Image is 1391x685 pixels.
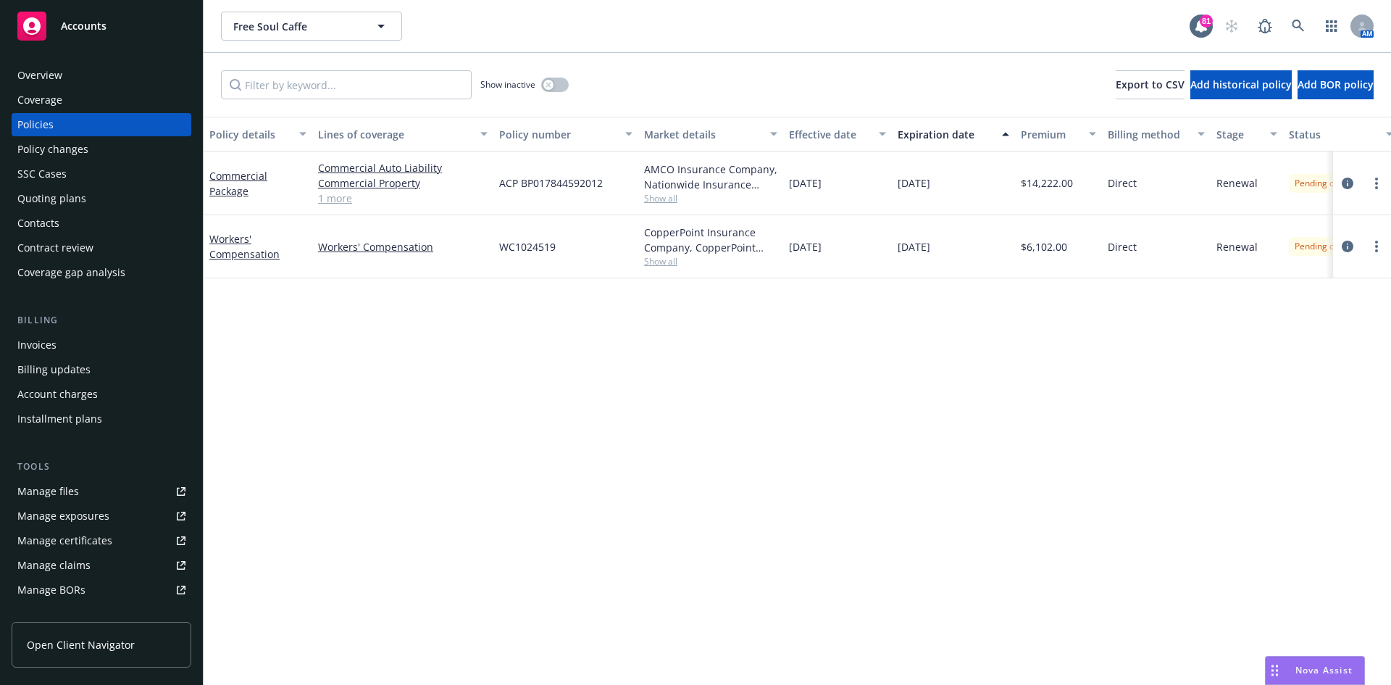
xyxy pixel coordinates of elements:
a: Switch app [1317,12,1346,41]
a: Accounts [12,6,191,46]
div: Invoices [17,333,57,357]
div: Summary of insurance [17,603,128,626]
span: $6,102.00 [1021,239,1067,254]
span: WC1024519 [499,239,556,254]
span: Show all [644,192,777,204]
button: Billing method [1102,117,1211,151]
a: Overview [12,64,191,87]
a: 1 more [318,191,488,206]
a: Report a Bug [1250,12,1279,41]
div: AMCO Insurance Company, Nationwide Insurance Company [644,162,777,192]
button: Nova Assist [1265,656,1365,685]
div: Market details [644,127,761,142]
div: Billing [12,313,191,328]
a: Manage files [12,480,191,503]
div: Tools [12,460,191,474]
span: Pending cancellation [1295,177,1378,190]
div: Installment plans [17,407,102,431]
a: more [1368,175,1385,192]
span: Free Soul Caffe [233,19,359,34]
button: Stage [1211,117,1283,151]
button: Policy number [493,117,638,151]
div: Premium [1021,127,1080,142]
div: Policy number [499,127,617,142]
div: Coverage gap analysis [17,261,125,284]
div: Stage [1216,127,1261,142]
div: Manage certificates [17,529,112,552]
span: Renewal [1216,239,1258,254]
span: [DATE] [898,175,930,191]
a: Account charges [12,383,191,406]
span: Export to CSV [1116,78,1185,91]
span: [DATE] [789,175,822,191]
a: Manage BORs [12,578,191,602]
a: SSC Cases [12,162,191,186]
span: Add BOR policy [1298,78,1374,91]
a: Summary of insurance [12,603,191,626]
a: Commercial Package [209,169,267,198]
a: Manage claims [12,554,191,577]
a: Workers' Compensation [318,239,488,254]
div: SSC Cases [17,162,67,186]
div: Status [1289,127,1377,142]
a: Workers' Compensation [209,232,280,261]
div: Policies [17,113,54,136]
span: Nova Assist [1295,664,1353,676]
button: Add BOR policy [1298,70,1374,99]
div: Contract review [17,236,93,260]
a: Installment plans [12,407,191,431]
a: Start snowing [1217,12,1246,41]
a: Coverage [12,88,191,112]
span: ACP BP017844592012 [499,175,603,191]
button: Expiration date [892,117,1015,151]
span: Show all [644,255,777,267]
span: Direct [1108,175,1137,191]
span: Renewal [1216,175,1258,191]
div: Manage exposures [17,505,109,528]
a: Commercial Auto Liability [318,160,488,175]
span: Add historical policy [1190,78,1292,91]
input: Filter by keyword... [221,70,472,99]
div: Manage files [17,480,79,503]
span: $14,222.00 [1021,175,1073,191]
div: Expiration date [898,127,993,142]
a: Policies [12,113,191,136]
div: Drag to move [1266,657,1284,684]
div: CopperPoint Insurance Company, CopperPoint Insurance Companies [644,225,777,255]
span: [DATE] [789,239,822,254]
a: more [1368,238,1385,255]
div: Quoting plans [17,187,86,210]
a: Contract review [12,236,191,260]
span: Accounts [61,20,106,32]
a: Coverage gap analysis [12,261,191,284]
div: Coverage [17,88,62,112]
button: Free Soul Caffe [221,12,402,41]
span: Pending cancellation [1295,240,1378,253]
button: Market details [638,117,783,151]
button: Add historical policy [1190,70,1292,99]
span: Direct [1108,239,1137,254]
a: Quoting plans [12,187,191,210]
button: Export to CSV [1116,70,1185,99]
div: Policy details [209,127,291,142]
a: circleInformation [1339,238,1356,255]
a: Manage exposures [12,505,191,528]
button: Lines of coverage [312,117,493,151]
div: Effective date [789,127,870,142]
div: Policy changes [17,138,88,161]
div: Lines of coverage [318,127,472,142]
span: Show inactive [480,78,535,91]
a: Policy changes [12,138,191,161]
a: Contacts [12,212,191,235]
div: Account charges [17,383,98,406]
a: Invoices [12,333,191,357]
div: Billing method [1108,127,1189,142]
div: Contacts [17,212,59,235]
div: Manage claims [17,554,91,577]
a: Manage certificates [12,529,191,552]
span: [DATE] [898,239,930,254]
button: Policy details [204,117,312,151]
button: Premium [1015,117,1102,151]
a: Commercial Property [318,175,488,191]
